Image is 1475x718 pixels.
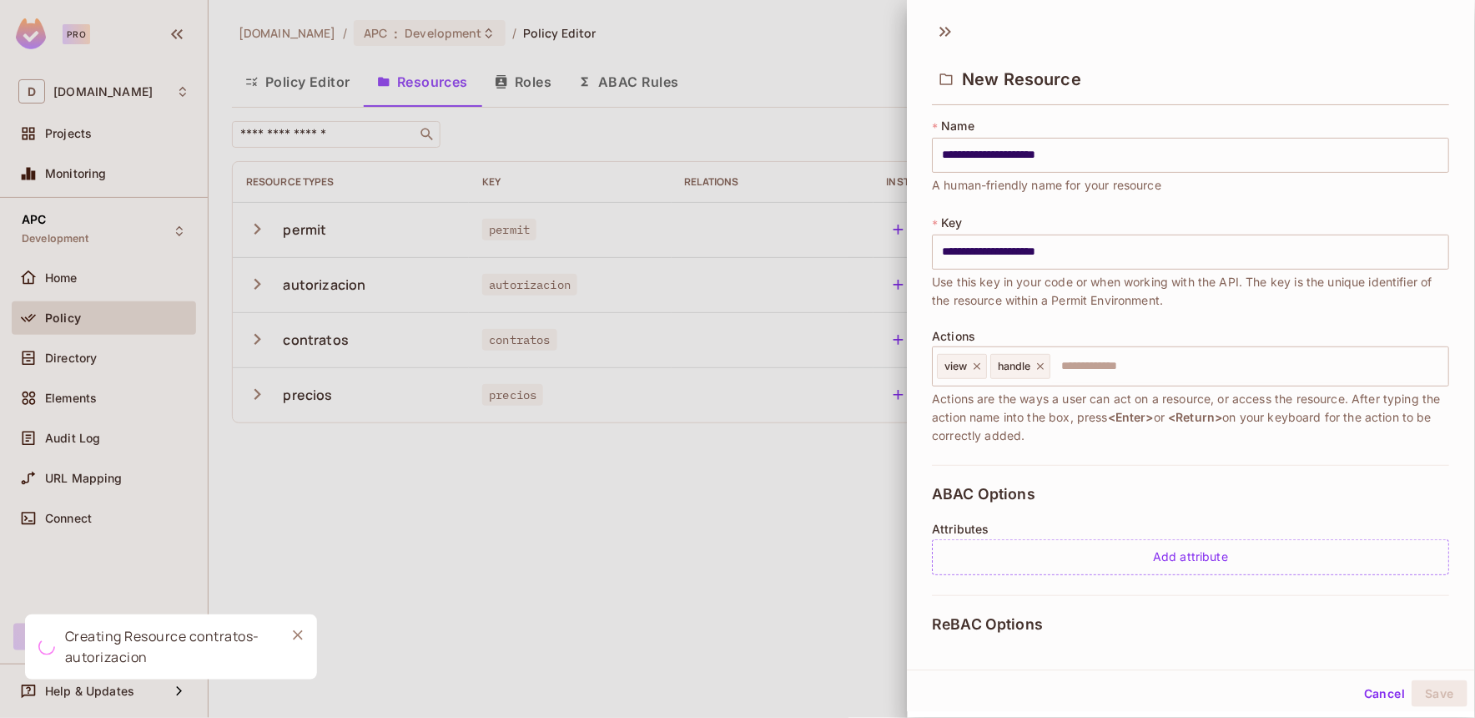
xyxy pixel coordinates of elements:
[933,390,1450,445] span: Actions are the ways a user can act on a resource, or access the resource. After typing the actio...
[991,354,1051,379] div: handle
[933,486,1036,503] span: ABAC Options
[963,69,1082,89] span: New Resource
[999,360,1032,373] span: handle
[933,523,990,536] span: Attributes
[1358,680,1412,707] button: Cancel
[933,616,1044,633] span: ReBAC Options
[933,176,1162,195] span: A human-friendly name for your resource
[933,273,1450,310] span: Use this key in your code or when working with the API. The key is the unique identifier of the r...
[1169,410,1223,424] span: <Return>
[933,539,1450,575] div: Add attribute
[942,216,963,230] span: Key
[938,354,988,379] div: view
[1109,410,1155,424] span: <Enter>
[1412,680,1468,707] button: Save
[65,626,272,668] div: Creating Resource contratos-autorizacion
[933,330,976,343] span: Actions
[945,360,969,373] span: view
[285,623,310,648] button: Close
[942,119,975,133] span: Name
